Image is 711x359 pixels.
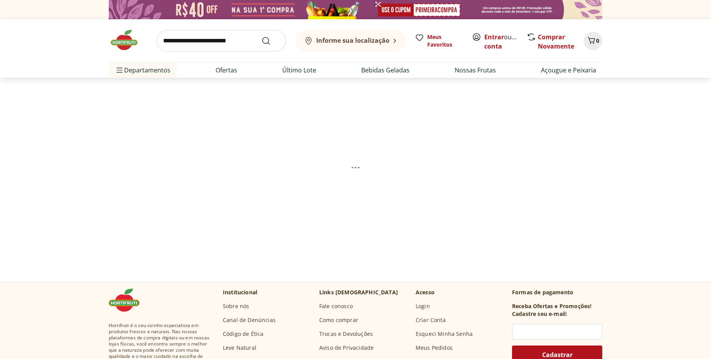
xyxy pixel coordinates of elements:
p: Acesso [416,289,435,296]
span: ou [484,32,519,51]
button: Submit Search [261,36,280,45]
a: Criar Conta [416,316,446,324]
a: Bebidas Geladas [361,65,409,75]
a: Último Lote [282,65,316,75]
a: Trocas e Devoluções [319,330,373,338]
span: 0 [596,37,599,44]
span: Meus Favoritos [427,33,463,49]
input: search [157,30,286,52]
img: Hortifruti [109,29,147,52]
a: Ofertas [216,65,237,75]
a: Código de Ética [223,330,263,338]
b: Informe sua localização [316,36,389,45]
a: Comprar Novamente [538,33,574,50]
a: Meus Pedidos [416,344,453,352]
span: Cadastrar [542,352,573,358]
a: Açougue e Peixaria [541,65,596,75]
a: Fale conosco [319,302,353,310]
a: Criar conta [484,33,527,50]
h3: Receba Ofertas e Promoções! [512,302,591,310]
a: Como comprar [319,316,358,324]
a: Canal de Denúncias [223,316,276,324]
img: Hortifruti [109,289,147,312]
a: Esqueci Minha Senha [416,330,473,338]
p: Links [DEMOGRAPHIC_DATA] [319,289,398,296]
h3: Cadastre seu e-mail: [512,310,567,318]
p: Formas de pagamento [512,289,602,296]
a: Sobre nós [223,302,249,310]
button: Carrinho [584,32,602,50]
a: Nossas Frutas [455,65,496,75]
a: Entrar [484,33,504,41]
a: Login [416,302,430,310]
button: Menu [115,61,124,79]
a: Aviso de Privacidade [319,344,374,352]
button: Informe sua localização [295,30,406,52]
p: Institucional [223,289,257,296]
span: Departamentos [115,61,170,79]
a: Leve Natural [223,344,256,352]
a: Meus Favoritos [415,33,463,49]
